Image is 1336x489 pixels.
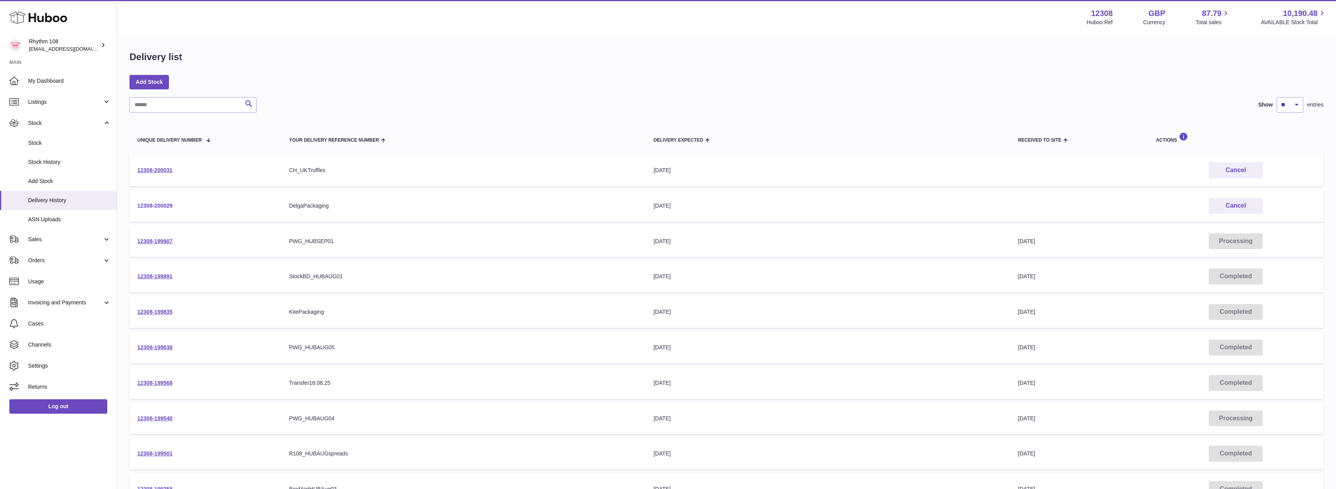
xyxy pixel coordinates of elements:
a: 87.79 Total sales [1196,8,1230,26]
a: Log out [9,399,107,413]
div: PWG_HUBAUG04 [289,415,638,422]
span: Cases [28,320,111,327]
div: [DATE] [653,202,1002,210]
span: [DATE] [1018,344,1035,350]
button: Cancel [1209,198,1263,214]
h1: Delivery list [130,51,182,63]
a: 12308-200029 [137,203,172,209]
div: [DATE] [653,273,1002,280]
img: internalAdmin-12308@internal.huboo.com [9,39,21,51]
strong: GBP [1148,8,1165,19]
span: Settings [28,362,111,370]
span: Stock [28,139,111,147]
span: Received to Site [1018,138,1061,143]
span: [DATE] [1018,450,1035,457]
button: Cancel [1209,162,1263,178]
span: Usage [28,278,111,285]
span: [EMAIL_ADDRESS][DOMAIN_NAME] [29,46,115,52]
a: 10,190.48 AVAILABLE Stock Total [1261,8,1327,26]
div: StockBD_HUBAUG01 [289,273,638,280]
span: Sales [28,236,103,243]
strong: 12308 [1091,8,1113,19]
div: [DATE] [653,344,1002,351]
span: 87.79 [1202,8,1221,19]
span: entries [1307,101,1324,108]
div: PWG_HUBAUG05 [289,344,638,351]
span: AVAILABLE Stock Total [1261,19,1327,26]
span: Add Stock [28,178,111,185]
div: Actions [1156,132,1316,143]
div: [DATE] [653,379,1002,387]
span: [DATE] [1018,415,1035,421]
div: [DATE] [653,450,1002,457]
span: [DATE] [1018,273,1035,279]
a: Add Stock [130,75,169,89]
span: Your Delivery Reference Number [289,138,379,143]
span: My Dashboard [28,77,111,85]
div: Transfer18.08.25 [289,379,638,387]
a: 12308-199638 [137,344,172,350]
div: Rhythm 108 [29,38,99,53]
span: Total sales [1196,19,1230,26]
span: 10,190.48 [1283,8,1318,19]
span: Listings [28,98,103,106]
span: Delivery History [28,197,111,204]
div: [DATE] [653,238,1002,245]
span: Stock [28,119,103,127]
div: CH_UKTruffles [289,167,638,174]
div: Huboo Ref [1087,19,1113,26]
div: [DATE] [653,415,1002,422]
div: PWG_HUBSEP01 [289,238,638,245]
span: Channels [28,341,111,349]
label: Show [1258,101,1273,108]
a: 12308-199501 [137,450,172,457]
div: [DATE] [653,308,1002,316]
span: Orders [28,257,103,264]
span: [DATE] [1018,380,1035,386]
span: Stock History [28,158,111,166]
div: KitePackaging [289,308,638,316]
div: DelgaPackaging [289,202,638,210]
div: Currency [1143,19,1166,26]
a: 12308-199907 [137,238,172,244]
span: Unique Delivery Number [137,138,202,143]
span: [DATE] [1018,309,1035,315]
div: [DATE] [653,167,1002,174]
span: Returns [28,383,111,391]
div: R108_HUBAUGspreads [289,450,638,457]
a: 12308-199891 [137,273,172,279]
span: [DATE] [1018,238,1035,244]
a: 12308-199835 [137,309,172,315]
a: 12308-200031 [137,167,172,173]
a: 12308-199540 [137,415,172,421]
span: Invoicing and Payments [28,299,103,306]
span: ASN Uploads [28,216,111,223]
span: Delivery Expected [653,138,703,143]
a: 12308-199568 [137,380,172,386]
